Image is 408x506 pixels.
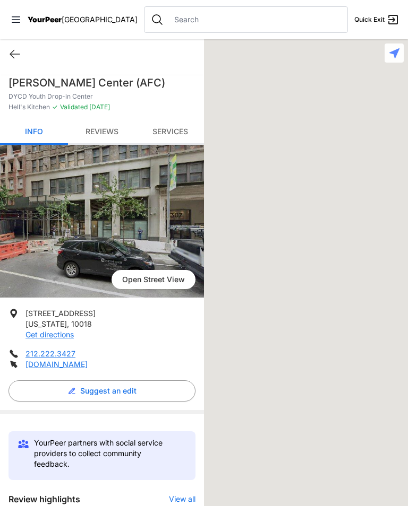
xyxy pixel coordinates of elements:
a: [DOMAIN_NAME] [25,360,88,369]
button: View all [169,494,195,504]
span: Validated [60,103,88,111]
p: DYCD Youth Drop-in Center [8,92,195,101]
a: Services [136,120,204,145]
span: YourPeer [28,15,62,24]
a: Quick Exit [354,13,399,26]
span: [GEOGRAPHIC_DATA] [62,15,138,24]
span: Quick Exit [354,15,385,24]
h3: Review highlights [8,493,80,505]
span: Hell's Kitchen [8,103,50,111]
a: Reviews [68,120,136,145]
span: [DATE] [88,103,110,111]
a: Get directions [25,330,74,339]
h1: [PERSON_NAME] Center (AFC) [8,75,195,90]
a: YourPeer[GEOGRAPHIC_DATA] [28,16,138,23]
span: ✓ [52,103,58,111]
span: [US_STATE] [25,319,67,328]
span: , [67,319,69,328]
p: YourPeer partners with social service providers to collect community feedback. [34,438,174,469]
input: Search [168,14,341,25]
button: Suggest an edit [8,380,195,402]
span: Open Street View [112,270,195,289]
span: [STREET_ADDRESS] [25,309,96,318]
span: Suggest an edit [80,386,137,396]
a: 212.222.3427 [25,349,75,358]
span: 10018 [71,319,92,328]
